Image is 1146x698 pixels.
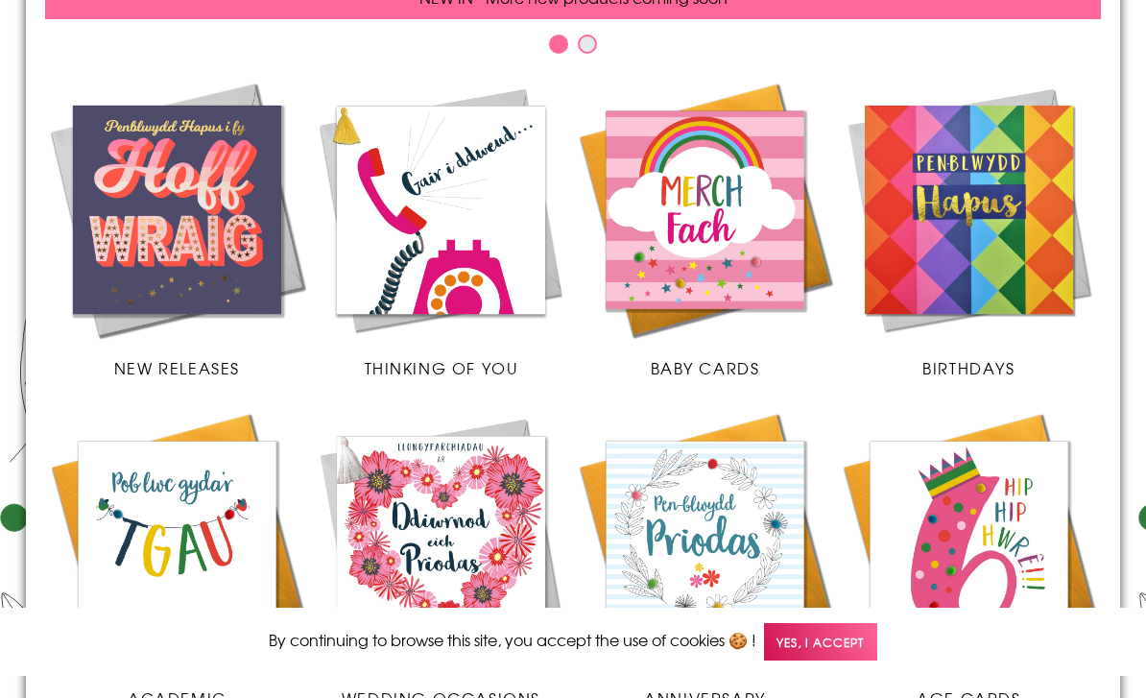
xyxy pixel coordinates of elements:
[365,356,518,379] span: Thinking of You
[651,356,760,379] span: Baby Cards
[578,35,597,54] button: Carousel Page 2
[837,78,1101,379] a: Birthdays
[549,35,568,54] button: Carousel Page 1 (Current Slide)
[922,356,1015,379] span: Birthdays
[45,34,1101,63] div: Carousel Pagination
[573,78,837,379] a: Baby Cards
[114,356,240,379] span: New Releases
[309,78,573,379] a: Thinking of You
[764,623,877,661] span: Yes, I accept
[45,78,309,379] a: New Releases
